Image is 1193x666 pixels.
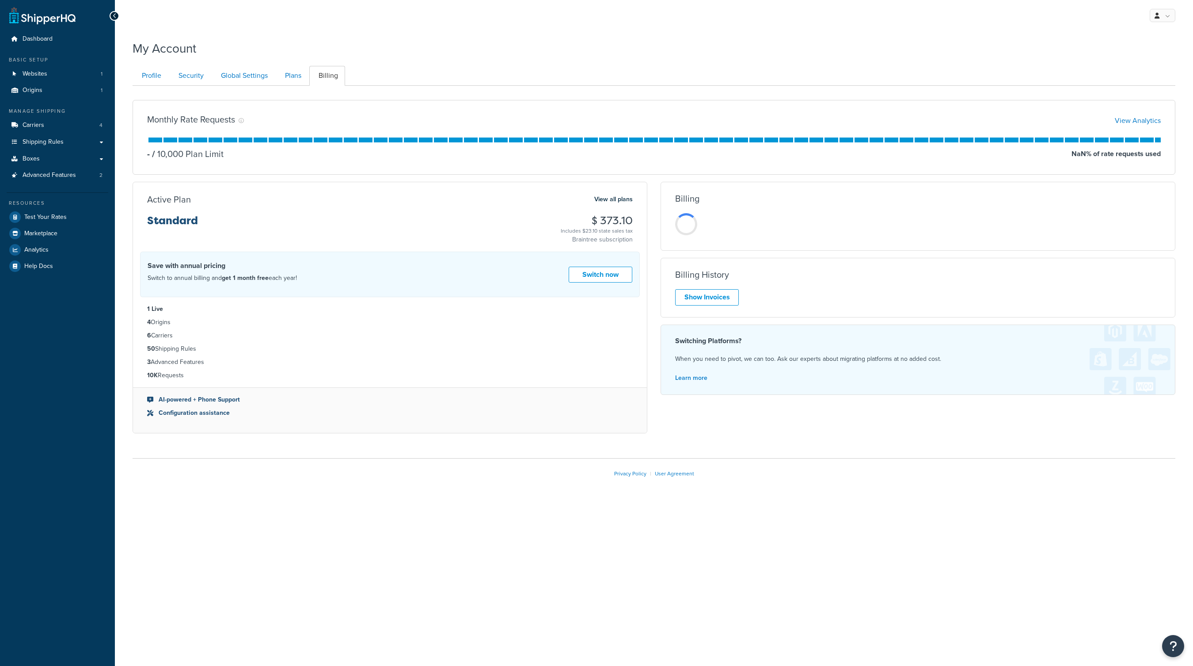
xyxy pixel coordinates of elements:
li: Shipping Rules [147,344,633,354]
li: AI-powered + Phone Support [147,395,633,405]
a: Billing [309,66,345,86]
span: Advanced Features [23,172,76,179]
span: Websites [23,70,47,78]
span: Analytics [24,246,49,254]
p: - [147,148,150,160]
h3: Monthly Rate Requests [147,115,235,124]
a: Global Settings [212,66,275,86]
span: Boxes [23,155,40,163]
h4: Switching Platforms? [675,336,1161,346]
span: 1 [101,70,103,78]
span: / [152,147,155,161]
a: Boxes [7,151,108,167]
span: Shipping Rules [23,138,64,146]
a: Test Your Rates [7,209,108,225]
a: View all plans [594,194,633,205]
strong: 6 [147,331,151,340]
span: Carriers [23,122,44,129]
a: Help Docs [7,258,108,274]
strong: 10K [147,371,158,380]
strong: get 1 month free [222,273,269,283]
strong: 3 [147,357,151,367]
a: Carriers 4 [7,117,108,134]
span: Marketplace [24,230,57,237]
span: 1 [101,87,103,94]
a: Learn more [675,373,707,383]
strong: 1 Live [147,304,163,314]
span: 4 [99,122,103,129]
button: Open Resource Center [1162,635,1184,657]
h3: Billing History [675,270,729,279]
span: Origins [23,87,42,94]
a: Privacy Policy [614,470,646,478]
div: Resources [7,199,108,207]
div: Basic Setup [7,56,108,64]
li: Origins [7,82,108,99]
h4: Save with annual pricing [148,260,297,271]
p: NaN % of rate requests used [1071,148,1161,160]
p: Braintree subscription [561,235,633,244]
h3: $ 373.10 [561,215,633,226]
a: Analytics [7,242,108,258]
a: Shipping Rules [7,134,108,150]
li: Websites [7,66,108,82]
a: User Agreement [655,470,694,478]
a: Security [169,66,211,86]
a: Plans [276,66,308,86]
p: Switch to annual billing and each year! [148,272,297,284]
strong: 4 [147,318,151,327]
li: Requests [147,371,633,380]
li: Configuration assistance [147,408,633,418]
span: Help Docs [24,263,53,270]
a: Switch now [569,267,632,283]
span: Test Your Rates [24,214,67,221]
h3: Active Plan [147,195,191,204]
li: Origins [147,318,633,327]
div: Includes $23.10 state sales tax [561,226,633,235]
a: ShipperHQ Home [9,7,76,24]
a: View Analytics [1115,115,1161,126]
h3: Standard [147,215,198,233]
a: Marketplace [7,226,108,241]
li: Carriers [7,117,108,134]
strong: 50 [147,344,155,353]
p: 10,000 Plan Limit [150,148,224,160]
li: Carriers [147,331,633,341]
div: Manage Shipping [7,107,108,115]
a: Profile [133,66,168,86]
li: Advanced Features [7,167,108,184]
li: Advanced Features [147,357,633,367]
p: When you need to pivot, we can too. Ask our experts about migrating platforms at no added cost. [675,353,1161,365]
span: 2 [99,172,103,179]
a: Advanced Features 2 [7,167,108,184]
span: | [650,470,651,478]
h3: Billing [675,194,699,203]
a: Show Invoices [675,289,739,306]
a: Dashboard [7,31,108,47]
a: Origins 1 [7,82,108,99]
span: Dashboard [23,35,53,43]
a: Websites 1 [7,66,108,82]
h1: My Account [133,40,196,57]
